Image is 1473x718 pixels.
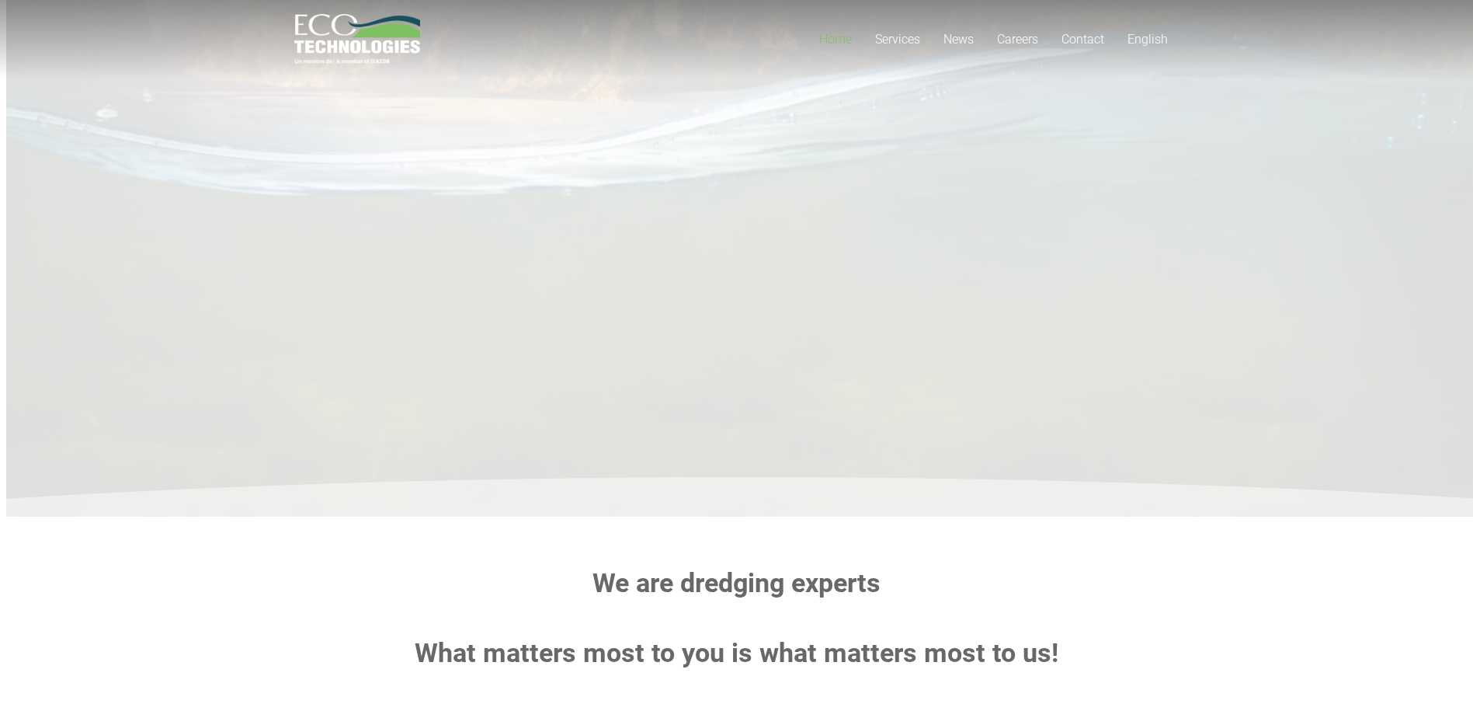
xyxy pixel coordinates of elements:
rs-layer: Protect [429,294,757,364]
span: News [943,32,974,47]
span: English [1127,32,1168,47]
span: Services [875,32,920,47]
span: Careers [997,32,1038,47]
span: Home [819,32,852,47]
rs-layer: Natural resources. Project timelines. Professional relationships. [501,262,990,277]
strong: We are dredging experts [592,567,881,598]
rs-layer: Most [853,293,1061,363]
span: Contact [1061,32,1104,47]
rs-layer: what [758,293,846,333]
a: logo_EcoTech_ASDR_RGB [294,14,421,64]
rs-layer: matters [757,322,848,363]
strong: What matters most to you is what matters most to us! [415,637,1058,668]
